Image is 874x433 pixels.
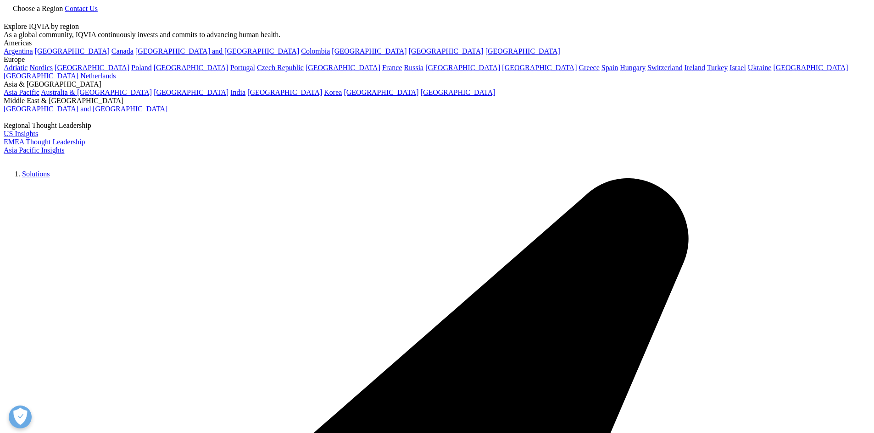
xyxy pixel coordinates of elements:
[154,64,228,71] a: [GEOGRAPHIC_DATA]
[4,80,870,88] div: Asia & [GEOGRAPHIC_DATA]
[65,5,98,12] a: Contact Us
[41,88,152,96] a: Australia & [GEOGRAPHIC_DATA]
[773,64,848,71] a: [GEOGRAPHIC_DATA]
[620,64,646,71] a: Hungary
[301,47,330,55] a: Colombia
[247,88,322,96] a: [GEOGRAPHIC_DATA]
[4,130,38,137] a: US Insights
[4,55,870,64] div: Europe
[306,64,380,71] a: [GEOGRAPHIC_DATA]
[4,88,39,96] a: Asia Pacific
[4,138,85,146] a: EMEA Thought Leadership
[344,88,418,96] a: [GEOGRAPHIC_DATA]
[502,64,577,71] a: [GEOGRAPHIC_DATA]
[4,97,870,105] div: Middle East & [GEOGRAPHIC_DATA]
[685,64,705,71] a: Ireland
[748,64,772,71] a: Ukraine
[4,47,33,55] a: Argentina
[154,88,228,96] a: [GEOGRAPHIC_DATA]
[230,64,255,71] a: Portugal
[22,170,50,178] a: Solutions
[4,105,167,113] a: [GEOGRAPHIC_DATA] and [GEOGRAPHIC_DATA]
[4,146,64,154] a: Asia Pacific Insights
[111,47,134,55] a: Canada
[382,64,402,71] a: France
[4,22,870,31] div: Explore IQVIA by region
[29,64,53,71] a: Nordics
[80,72,116,80] a: Netherlands
[332,47,406,55] a: [GEOGRAPHIC_DATA]
[729,64,746,71] a: Israel
[647,64,682,71] a: Switzerland
[4,39,870,47] div: Americas
[707,64,728,71] a: Turkey
[601,64,618,71] a: Spain
[9,406,32,428] button: Open Preferences
[421,88,495,96] a: [GEOGRAPHIC_DATA]
[4,64,28,71] a: Adriatic
[131,64,151,71] a: Poland
[257,64,304,71] a: Czech Republic
[404,64,424,71] a: Russia
[135,47,299,55] a: [GEOGRAPHIC_DATA] and [GEOGRAPHIC_DATA]
[13,5,63,12] span: Choose a Region
[55,64,129,71] a: [GEOGRAPHIC_DATA]
[324,88,342,96] a: Korea
[579,64,599,71] a: Greece
[4,121,870,130] div: Regional Thought Leadership
[4,31,870,39] div: As a global community, IQVIA continuously invests and commits to advancing human health.
[409,47,484,55] a: [GEOGRAPHIC_DATA]
[230,88,245,96] a: India
[485,47,560,55] a: [GEOGRAPHIC_DATA]
[425,64,500,71] a: [GEOGRAPHIC_DATA]
[4,72,78,80] a: [GEOGRAPHIC_DATA]
[35,47,110,55] a: [GEOGRAPHIC_DATA]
